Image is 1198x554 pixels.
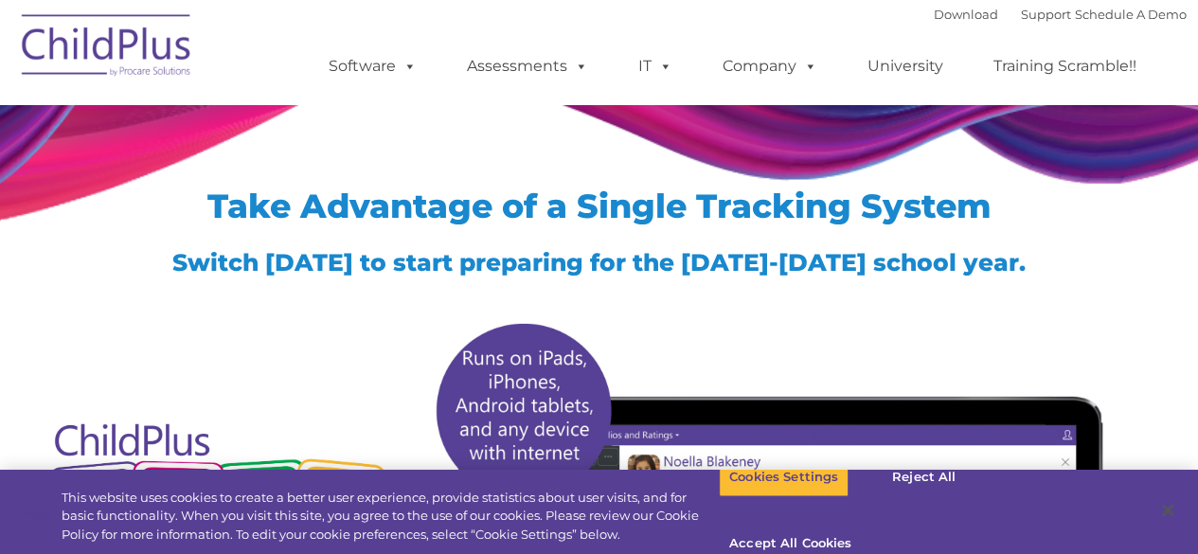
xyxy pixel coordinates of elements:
a: Assessments [448,47,607,85]
a: Company [704,47,836,85]
button: Cookies Settings [719,457,849,497]
button: Reject All [865,457,983,497]
a: Download [934,7,998,22]
a: Software [310,47,436,85]
a: IT [619,47,691,85]
div: This website uses cookies to create a better user experience, provide statistics about user visit... [62,489,719,545]
a: Support [1021,7,1071,22]
a: Schedule A Demo [1075,7,1187,22]
button: Close [1147,490,1189,531]
span: Switch [DATE] to start preparing for the [DATE]-[DATE] school year. [172,248,1026,277]
a: Training Scramble!! [974,47,1155,85]
font: | [934,7,1187,22]
span: Take Advantage of a Single Tracking System [207,186,992,226]
a: University [849,47,962,85]
img: ChildPlus by Procare Solutions [12,1,202,96]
